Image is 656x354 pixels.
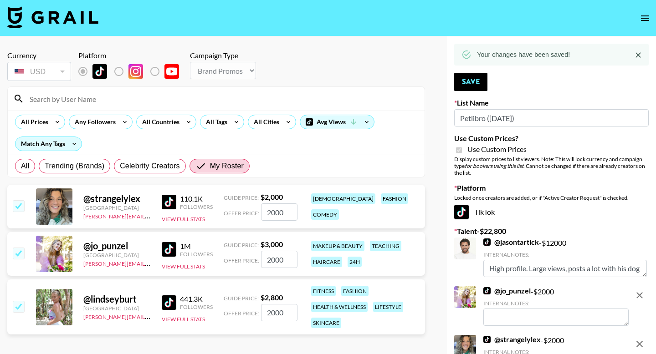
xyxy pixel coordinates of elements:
img: TikTok [92,64,107,79]
div: @ lindseyburt [83,293,151,305]
button: View Full Stats [162,316,205,323]
div: health & wellness [311,302,368,312]
button: View Full Stats [162,263,205,270]
div: All Tags [200,115,229,129]
button: View Full Stats [162,216,205,223]
img: YouTube [164,64,179,79]
div: Match Any Tags [15,137,82,151]
div: Your changes have been saved! [477,46,570,63]
span: Guide Price: [224,194,259,201]
a: [PERSON_NAME][EMAIL_ADDRESS][DOMAIN_NAME] [83,211,218,220]
span: Guide Price: [224,295,259,302]
a: @strangelylex [483,335,541,344]
div: 1M [180,242,213,251]
div: Internal Notes: [483,251,647,258]
div: All Cities [248,115,281,129]
img: Grail Talent [7,6,98,28]
label: Use Custom Prices? [454,134,649,143]
div: 441.3K [180,294,213,303]
div: [GEOGRAPHIC_DATA] [83,305,151,312]
div: All Prices [15,115,50,129]
a: [PERSON_NAME][EMAIL_ADDRESS][DOMAIN_NAME] [83,312,218,320]
div: teaching [370,241,401,251]
label: Platform [454,183,649,192]
span: Offer Price: [224,210,259,217]
div: Locked once creators are added, or if "Active Creator Request" is checked. [454,194,649,201]
div: USD [9,64,69,80]
span: Offer Price: [224,257,259,264]
div: - $ 12000 [483,238,647,277]
span: Offer Price: [224,310,259,317]
strong: $ 3,000 [261,240,283,248]
div: Currency is locked to USD [7,60,71,83]
div: Platform [78,51,186,60]
a: @jo_punzel [483,286,531,295]
strong: $ 2,800 [261,293,283,302]
div: TikTok [454,205,649,219]
em: for bookers using this list [465,162,523,169]
img: TikTok [162,242,176,257]
div: comedy [311,209,339,220]
div: Any Followers [69,115,118,129]
div: makeup & beauty [311,241,364,251]
div: @ strangelylex [83,193,151,204]
div: Avg Views [300,115,374,129]
span: All [21,161,29,172]
div: skincare [311,318,341,328]
div: Display custom prices to list viewers. Note: This will lock currency and campaign type . Cannot b... [454,156,649,176]
span: Guide Price: [224,242,259,248]
button: remove [630,286,649,304]
div: Campaign Type [190,51,256,60]
img: TikTok [454,205,469,219]
span: Celebrity Creators [120,161,180,172]
img: Instagram [128,64,143,79]
a: [PERSON_NAME][EMAIL_ADDRESS][DOMAIN_NAME] [83,258,218,267]
span: Trending (Brands) [45,161,104,172]
div: [DEMOGRAPHIC_DATA] [311,193,375,204]
div: Followers [180,203,213,210]
div: @ jo_punzel [83,240,151,252]
div: lifestyle [373,302,403,312]
a: @jasontartick [483,238,539,247]
input: 2,000 [261,203,297,221]
div: All Countries [137,115,181,129]
img: TikTok [162,195,176,209]
img: TikTok [162,295,176,310]
div: fitness [311,286,336,296]
div: [GEOGRAPHIC_DATA] [83,204,151,211]
div: [GEOGRAPHIC_DATA] [83,252,151,258]
div: 24h [348,257,362,267]
span: My Roster [210,161,244,172]
input: 2,800 [261,304,297,321]
div: fashion [341,286,369,296]
div: Followers [180,251,213,258]
button: Save [454,73,487,91]
label: List Name [454,98,649,107]
div: Currency [7,51,71,60]
div: Internal Notes: [483,300,629,307]
div: 110.1K [180,194,213,203]
button: remove [630,335,649,353]
div: Followers [180,303,213,310]
span: Use Custom Prices [467,145,527,154]
button: Close [631,48,645,62]
button: open drawer [636,9,654,27]
img: TikTok [483,287,491,294]
img: TikTok [483,336,491,343]
div: - $ 2000 [483,286,629,326]
input: 3,000 [261,251,297,268]
div: List locked to TikTok. [78,62,186,81]
label: Talent - $ 22,800 [454,227,649,236]
img: TikTok [483,238,491,246]
input: Search by User Name [24,91,419,106]
strong: $ 2,000 [261,192,283,201]
textarea: High profile. Large views, posts a lot with his dog [483,260,647,277]
div: haircare [311,257,342,267]
div: fashion [381,193,408,204]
